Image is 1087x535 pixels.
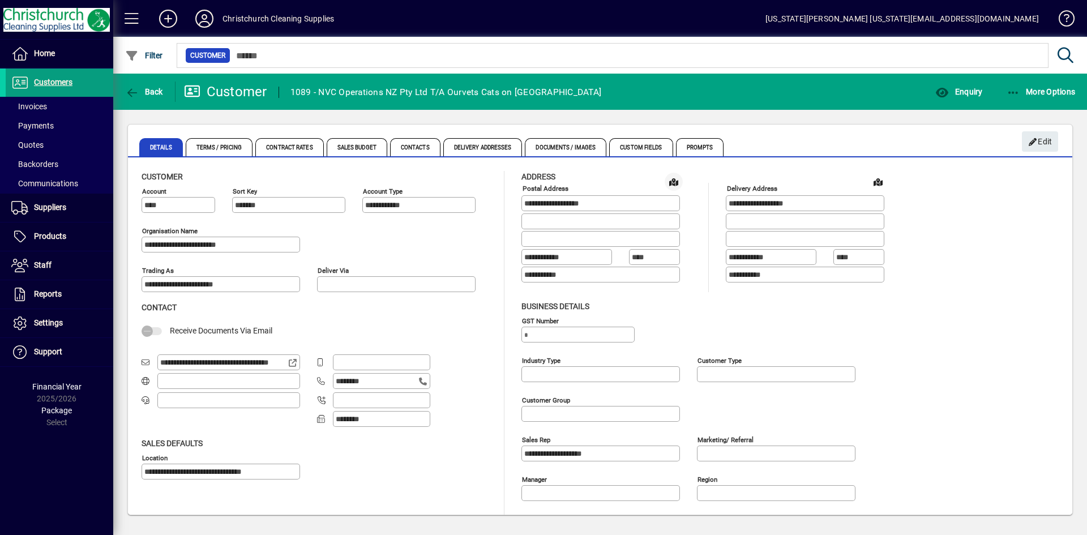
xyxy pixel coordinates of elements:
[34,78,72,87] span: Customers
[122,82,166,102] button: Back
[327,138,387,156] span: Sales Budget
[290,83,602,101] div: 1089 - NVC Operations NZ Pty Ltd T/A Ourvets Cats on [GEOGRAPHIC_DATA]
[113,82,176,102] app-page-header-button: Back
[932,82,985,102] button: Enquiry
[6,251,113,280] a: Staff
[676,138,724,156] span: Prompts
[1004,82,1079,102] button: More Options
[122,45,166,66] button: Filter
[142,303,177,312] span: Contact
[190,50,225,61] span: Customer
[139,138,183,156] span: Details
[41,406,72,415] span: Package
[522,435,550,443] mat-label: Sales rep
[142,439,203,448] span: Sales defaults
[170,326,272,335] span: Receive Documents Via Email
[1022,131,1058,152] button: Edit
[765,10,1039,28] div: [US_STATE][PERSON_NAME] [US_STATE][EMAIL_ADDRESS][DOMAIN_NAME]
[142,453,168,461] mat-label: Location
[697,475,717,483] mat-label: Region
[521,302,589,311] span: Business details
[34,347,62,356] span: Support
[522,396,570,404] mat-label: Customer group
[522,475,547,483] mat-label: Manager
[142,227,198,235] mat-label: Organisation name
[1028,132,1052,151] span: Edit
[11,140,44,149] span: Quotes
[186,138,253,156] span: Terms / Pricing
[1050,2,1073,39] a: Knowledge Base
[525,138,606,156] span: Documents / Images
[522,316,559,324] mat-label: GST Number
[6,194,113,222] a: Suppliers
[32,382,82,391] span: Financial Year
[390,138,440,156] span: Contacts
[34,49,55,58] span: Home
[521,172,555,181] span: Address
[150,8,186,29] button: Add
[665,173,683,191] a: View on map
[34,318,63,327] span: Settings
[11,179,78,188] span: Communications
[443,138,523,156] span: Delivery Addresses
[34,260,52,269] span: Staff
[142,187,166,195] mat-label: Account
[142,172,183,181] span: Customer
[6,97,113,116] a: Invoices
[6,338,113,366] a: Support
[6,222,113,251] a: Products
[6,40,113,68] a: Home
[11,102,47,111] span: Invoices
[186,8,222,29] button: Profile
[34,232,66,241] span: Products
[184,83,267,101] div: Customer
[34,203,66,212] span: Suppliers
[125,87,163,96] span: Back
[233,187,257,195] mat-label: Sort key
[6,116,113,135] a: Payments
[125,51,163,60] span: Filter
[142,267,174,275] mat-label: Trading as
[522,356,560,364] mat-label: Industry type
[6,155,113,174] a: Backorders
[318,267,349,275] mat-label: Deliver via
[935,87,982,96] span: Enquiry
[6,280,113,309] a: Reports
[34,289,62,298] span: Reports
[6,135,113,155] a: Quotes
[11,160,58,169] span: Backorders
[6,174,113,193] a: Communications
[6,309,113,337] a: Settings
[222,10,334,28] div: Christchurch Cleaning Supplies
[255,138,323,156] span: Contract Rates
[1007,87,1076,96] span: More Options
[697,356,742,364] mat-label: Customer type
[869,173,887,191] a: View on map
[697,435,754,443] mat-label: Marketing/ Referral
[11,121,54,130] span: Payments
[609,138,673,156] span: Custom Fields
[363,187,403,195] mat-label: Account Type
